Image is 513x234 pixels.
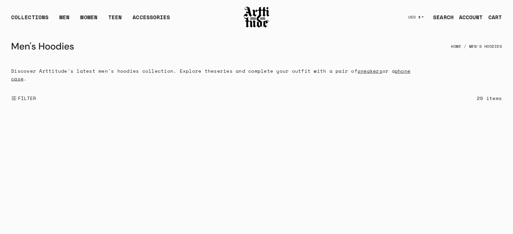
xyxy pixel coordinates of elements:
[80,13,97,27] a: WOMEN
[477,94,502,102] div: 29 items
[11,91,36,106] button: Show filters
[11,13,49,27] div: COLLECTIONS
[408,14,421,20] span: USD $
[451,39,461,54] a: Home
[6,13,175,27] ul: Main navigation
[11,38,74,55] h1: Men's Hoodies
[461,39,502,54] li: Men's Hoodies
[59,13,69,27] a: MEN
[133,13,170,27] div: ACCESSORIES
[358,67,382,74] a: sneakers
[483,10,502,24] a: Open cart
[17,95,36,102] span: FILTER
[243,6,270,29] img: Arttitude
[11,67,410,82] a: phone case
[428,10,454,24] a: SEARCH
[404,10,428,25] button: USD $
[108,13,122,27] a: TEEN
[488,13,502,21] div: CART
[454,10,483,24] a: ACCOUNT
[11,67,421,82] p: Discover Arttitude's latest men's hoodies collection. Explore the series and complete your outfit...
